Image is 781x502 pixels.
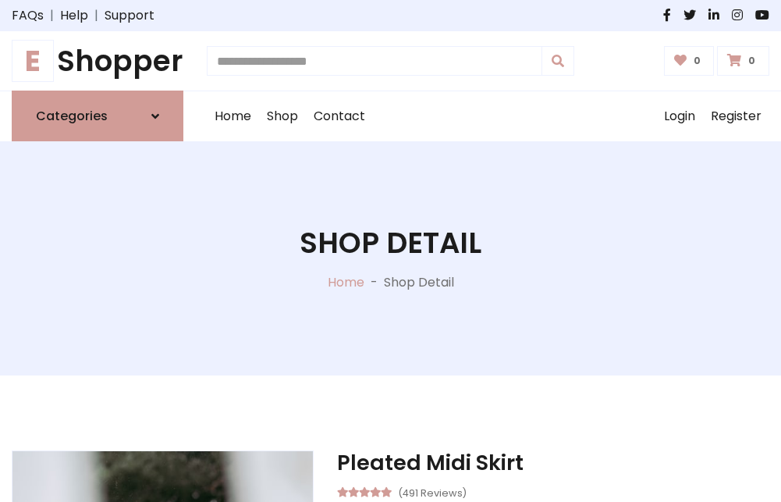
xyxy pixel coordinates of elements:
h3: Pleated Midi Skirt [337,450,769,475]
span: 0 [690,54,705,68]
a: Contact [306,91,373,141]
a: 0 [664,46,715,76]
a: Home [207,91,259,141]
a: Shop [259,91,306,141]
h1: Shopper [12,44,183,78]
a: Login [656,91,703,141]
p: Shop Detail [384,273,454,292]
a: FAQs [12,6,44,25]
a: Register [703,91,769,141]
a: Home [328,273,364,291]
p: - [364,273,384,292]
span: E [12,40,54,82]
h1: Shop Detail [300,226,481,260]
span: | [44,6,60,25]
span: 0 [744,54,759,68]
small: (491 Reviews) [398,482,467,501]
h6: Categories [36,109,108,123]
a: 0 [717,46,769,76]
span: | [88,6,105,25]
a: Help [60,6,88,25]
a: Support [105,6,154,25]
a: EShopper [12,44,183,78]
a: Categories [12,91,183,141]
